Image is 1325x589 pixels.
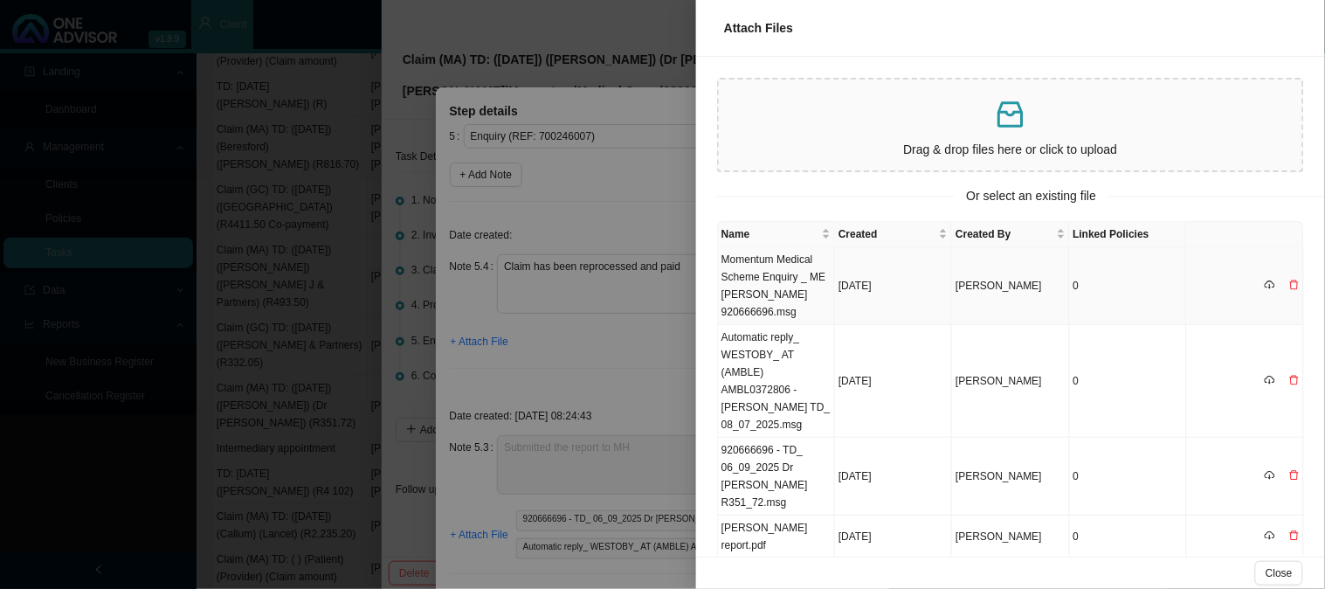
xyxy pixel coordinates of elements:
[955,186,1109,206] span: Or select an existing file
[1265,470,1275,481] span: cloud-download
[721,225,818,243] span: Name
[724,21,793,35] span: Attach Files
[1289,375,1300,385] span: delete
[956,470,1042,482] span: [PERSON_NAME]
[956,375,1042,387] span: [PERSON_NAME]
[1265,375,1275,385] span: cloud-download
[835,247,952,325] td: [DATE]
[1289,280,1300,290] span: delete
[956,280,1042,292] span: [PERSON_NAME]
[993,97,1028,132] span: inbox
[952,222,1069,247] th: Created By
[719,80,1302,170] span: inboxDrag & drop files here or click to upload
[1265,280,1275,290] span: cloud-download
[1266,565,1293,582] span: Close
[835,222,952,247] th: Created
[956,225,1052,243] span: Created By
[718,325,835,438] td: Automatic reply_ WESTOBY_ AT (AMBLE) AMBL0372806 - [PERSON_NAME] TD_ 08_07_2025.msg
[1070,247,1187,325] td: 0
[1289,530,1300,541] span: delete
[726,140,1295,160] p: Drag & drop files here or click to upload
[838,225,935,243] span: Created
[718,438,835,516] td: 920666696 - TD_ 06_09_2025 Dr [PERSON_NAME] R351_72.msg
[718,247,835,325] td: Momentum Medical Scheme Enquiry _ ME [PERSON_NAME] 920666696.msg
[718,516,835,558] td: [PERSON_NAME] report.pdf
[1070,325,1187,438] td: 0
[835,516,952,558] td: [DATE]
[1289,470,1300,481] span: delete
[1070,222,1187,247] th: Linked Policies
[835,325,952,438] td: [DATE]
[956,530,1042,543] span: [PERSON_NAME]
[1255,561,1303,586] button: Close
[1265,530,1275,541] span: cloud-download
[1070,516,1187,558] td: 0
[835,438,952,516] td: [DATE]
[718,222,835,247] th: Name
[1070,438,1187,516] td: 0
